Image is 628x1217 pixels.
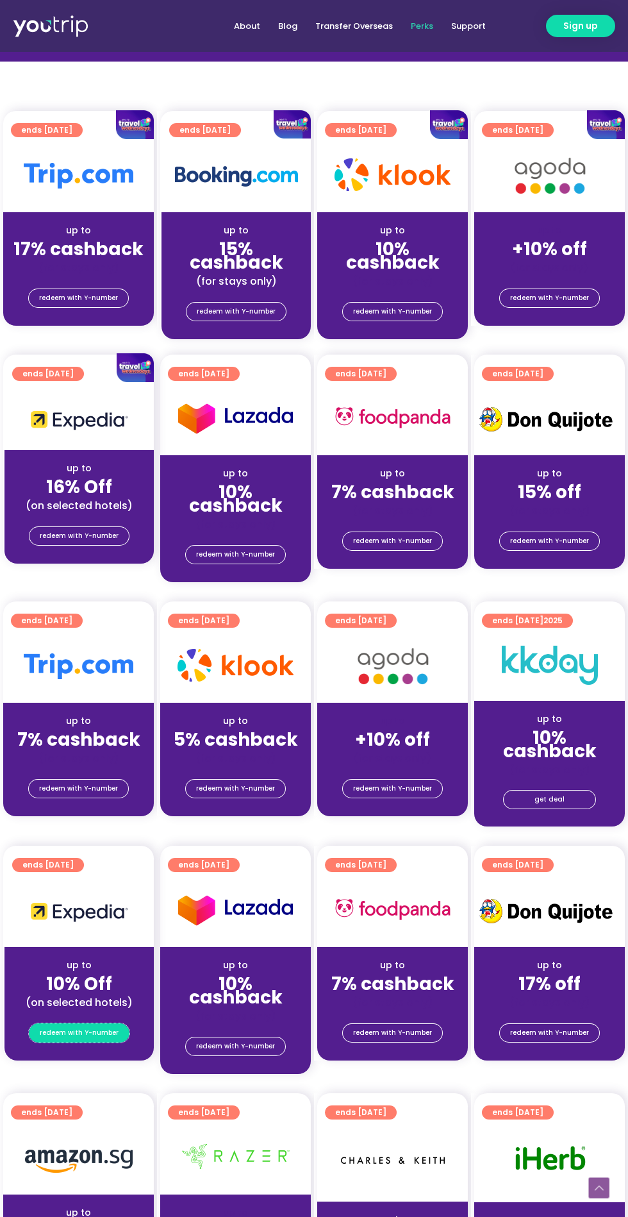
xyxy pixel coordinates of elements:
[29,1023,129,1043] a: redeem with Y-number
[185,779,286,798] a: redeem with Y-number
[499,289,600,308] a: redeem with Y-number
[331,480,454,505] strong: 7% cashback
[11,614,83,628] a: ends [DATE]
[21,1105,72,1120] span: ends [DATE]
[178,614,229,628] span: ends [DATE]
[327,996,458,1009] div: (for stays only)
[327,504,458,517] div: (for stays only)
[484,996,615,1009] div: (for stays only)
[172,274,301,288] div: (for stays only)
[327,959,458,972] div: up to
[15,959,144,972] div: up to
[327,751,458,765] div: (for stays only)
[499,1023,600,1043] a: redeem with Y-number
[325,858,397,872] a: ends [DATE]
[510,1024,589,1042] span: redeem with Y-number
[21,614,72,628] span: ends [DATE]
[325,367,397,381] a: ends [DATE]
[196,546,275,564] span: redeem with Y-number
[353,1024,432,1042] span: redeem with Y-number
[174,727,298,752] strong: 5% cashback
[534,791,565,809] span: get deal
[178,858,229,872] span: ends [DATE]
[186,302,286,321] a: redeem with Y-number
[325,614,397,628] a: ends [DATE]
[482,367,554,381] a: ends [DATE]
[342,302,443,321] a: redeem with Y-number
[442,14,495,38] a: Support
[15,462,144,475] div: up to
[353,780,432,798] span: redeem with Y-number
[170,959,301,972] div: up to
[189,971,283,1010] strong: 10% cashback
[22,858,74,872] span: ends [DATE]
[492,1105,543,1120] span: ends [DATE]
[327,467,458,480] div: up to
[39,780,118,798] span: redeem with Y-number
[484,959,615,972] div: up to
[335,858,386,872] span: ends [DATE]
[342,532,443,551] a: redeem with Y-number
[503,790,596,809] a: get deal
[15,996,144,1009] div: (on selected hotels)
[342,779,443,798] a: redeem with Y-number
[46,474,112,499] strong: 16% Off
[306,14,402,38] a: Transfer Overseas
[28,779,129,798] a: redeem with Y-number
[13,237,144,262] strong: 17% cashback
[518,480,581,505] strong: 15% off
[197,303,276,321] span: redeem with Y-number
[46,971,112,996] strong: 10% Off
[13,224,144,237] div: up to
[563,19,598,33] span: Sign up
[40,527,119,545] span: redeem with Y-number
[346,237,440,275] strong: 10% cashback
[39,289,118,307] span: redeem with Y-number
[484,467,615,480] div: up to
[327,224,458,237] div: up to
[512,237,587,262] strong: +10% off
[172,224,301,237] div: up to
[503,725,597,764] strong: 10% cashback
[17,727,140,752] strong: 7% cashback
[178,1105,229,1120] span: ends [DATE]
[190,237,283,275] strong: 15% cashback
[484,261,615,274] div: (for stays only)
[170,751,301,765] div: (for stays only)
[510,532,589,550] span: redeem with Y-number
[543,615,563,626] span: 2025
[168,858,240,872] a: ends [DATE]
[170,1009,301,1023] div: (for stays only)
[269,14,306,38] a: Blog
[170,517,301,531] div: (for stays only)
[546,15,615,37] a: Sign up
[170,467,301,480] div: up to
[168,367,240,381] a: ends [DATE]
[402,14,442,38] a: Perks
[325,1105,397,1120] a: ends [DATE]
[482,1105,554,1120] a: ends [DATE]
[518,971,581,996] strong: 17% off
[13,714,144,728] div: up to
[29,526,129,546] a: redeem with Y-number
[28,289,129,308] a: redeem with Y-number
[484,763,615,776] div: (for stays only)
[492,367,543,381] span: ends [DATE]
[178,367,229,381] span: ends [DATE]
[196,1037,275,1055] span: redeem with Y-number
[185,1037,286,1056] a: redeem with Y-number
[327,274,458,288] div: (for stays only)
[185,545,286,564] a: redeem with Y-number
[168,1105,240,1120] a: ends [DATE]
[355,727,430,752] strong: +10% off
[335,1105,386,1120] span: ends [DATE]
[133,14,495,38] nav: Menu
[482,614,573,628] a: ends [DATE]2025
[168,614,240,628] a: ends [DATE]
[335,614,386,628] span: ends [DATE]
[12,858,84,872] a: ends [DATE]
[11,1105,83,1120] a: ends [DATE]
[492,858,543,872] span: ends [DATE]
[225,14,269,38] a: About
[196,780,275,798] span: redeem with Y-number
